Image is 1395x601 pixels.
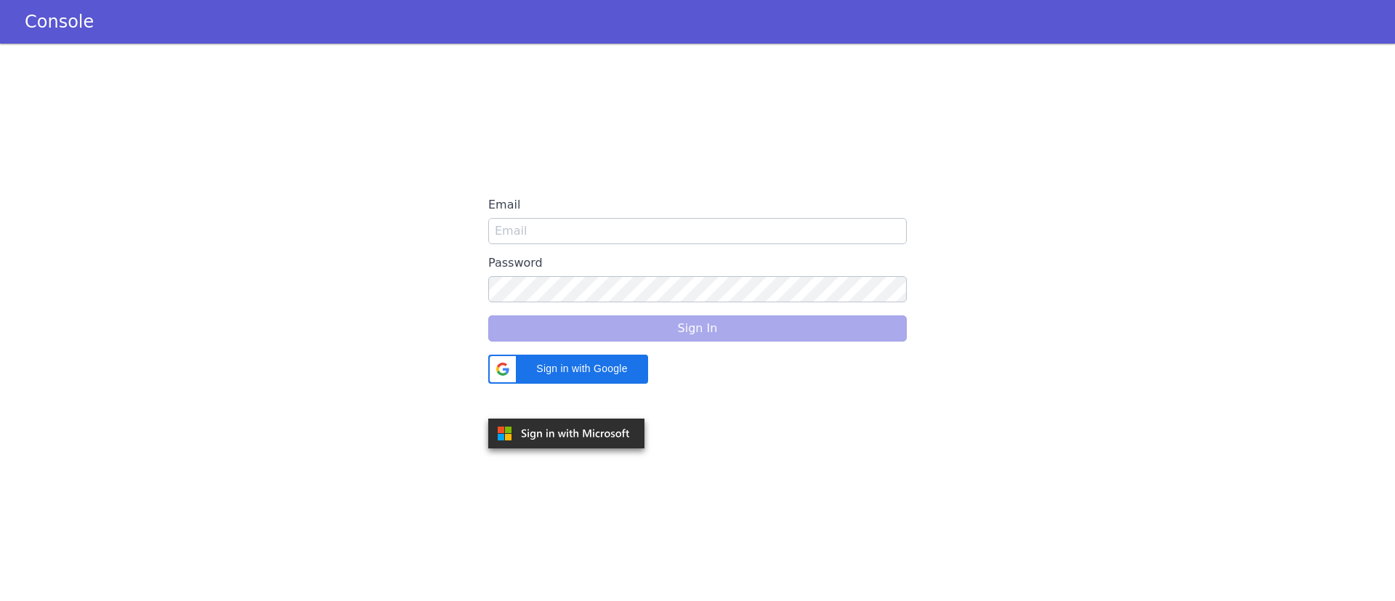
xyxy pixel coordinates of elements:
[525,361,639,376] span: Sign in with Google
[488,250,907,276] label: Password
[488,218,907,244] input: Email
[7,12,111,32] a: Console
[481,382,655,414] iframe: Sign in with Google Button
[488,355,648,384] div: Sign in with Google
[488,192,907,218] label: Email
[488,419,644,448] img: azure.svg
